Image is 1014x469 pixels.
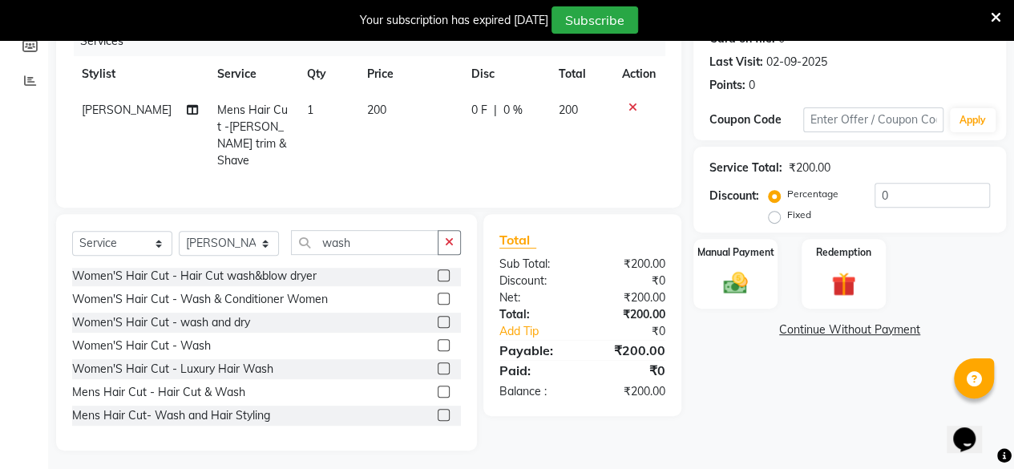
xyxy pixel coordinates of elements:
div: ₹200.00 [582,341,677,360]
th: Disc [462,56,548,92]
div: Service Total: [709,160,782,176]
th: Price [358,56,462,92]
div: Women'S Hair Cut - Wash [72,338,211,354]
th: Service [208,56,297,92]
span: [PERSON_NAME] [82,103,172,117]
div: Discount: [709,188,759,204]
div: Last Visit: [709,54,763,71]
div: Women'S Hair Cut - wash and dry [72,314,250,331]
img: _cash.svg [716,269,755,297]
div: ₹200.00 [582,306,677,323]
th: Stylist [72,56,208,92]
span: | [494,102,497,119]
div: ₹200.00 [582,256,677,273]
div: ₹0 [582,361,677,380]
div: Your subscription has expired [DATE] [360,12,548,29]
th: Total [548,56,612,92]
div: Points: [709,77,745,94]
div: Women'S Hair Cut - Hair Cut wash&blow dryer [72,268,317,285]
div: Balance : [487,383,583,400]
div: 02-09-2025 [766,54,827,71]
a: Add Tip [487,323,598,340]
button: Apply [950,108,996,132]
th: Qty [297,56,358,92]
iframe: chat widget [947,405,998,453]
div: 0 [749,77,755,94]
div: Total: [487,306,583,323]
div: Payable: [487,341,583,360]
span: 0 % [503,102,523,119]
img: _gift.svg [824,269,863,299]
div: Mens Hair Cut - Hair Cut & Wash [72,384,245,401]
label: Percentage [787,187,838,201]
th: Action [612,56,665,92]
div: Sub Total: [487,256,583,273]
div: Mens Hair Cut- Wash and Hair Styling [72,407,270,424]
div: ₹200.00 [582,289,677,306]
div: ₹0 [598,323,677,340]
span: Mens Hair Cut -[PERSON_NAME] trim & Shave [217,103,288,168]
span: 200 [367,103,386,117]
label: Fixed [787,208,811,222]
div: ₹200.00 [582,383,677,400]
div: ₹200.00 [789,160,830,176]
div: Women'S Hair Cut - Luxury Hair Wash [72,361,273,378]
input: Enter Offer / Coupon Code [803,107,943,132]
button: Subscribe [551,6,638,34]
div: Discount: [487,273,583,289]
span: 1 [307,103,313,117]
input: Search or Scan [291,230,438,255]
div: Net: [487,289,583,306]
div: ₹0 [582,273,677,289]
div: Paid: [487,361,583,380]
label: Manual Payment [697,245,774,260]
span: 0 F [471,102,487,119]
span: Total [499,232,536,249]
label: Redemption [816,245,871,260]
span: 200 [558,103,577,117]
div: Services [74,26,677,56]
div: Coupon Code [709,111,803,128]
a: Continue Without Payment [697,321,1003,338]
div: Women'S Hair Cut - Wash & Conditioner Women [72,291,328,308]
